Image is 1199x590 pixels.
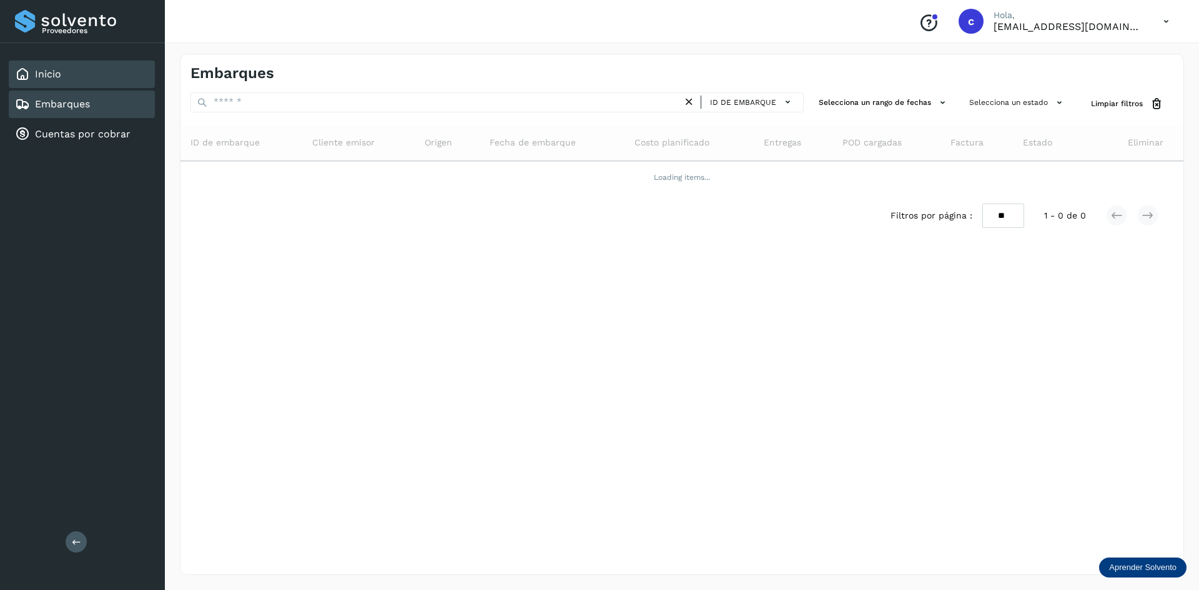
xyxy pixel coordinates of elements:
[891,209,972,222] span: Filtros por página :
[950,136,984,149] span: Factura
[1128,136,1163,149] span: Eliminar
[964,92,1071,113] button: Selecciona un estado
[814,92,954,113] button: Selecciona un rango de fechas
[710,97,776,108] span: ID de embarque
[994,10,1143,21] p: Hola,
[425,136,452,149] span: Origen
[634,136,709,149] span: Costo planificado
[35,128,131,140] a: Cuentas por cobrar
[35,98,90,110] a: Embarques
[312,136,375,149] span: Cliente emisor
[35,68,61,80] a: Inicio
[180,161,1183,194] td: Loading items...
[842,136,902,149] span: POD cargadas
[9,61,155,88] div: Inicio
[706,93,798,111] button: ID de embarque
[9,120,155,148] div: Cuentas por cobrar
[1109,563,1177,573] p: Aprender Solvento
[764,136,801,149] span: Entregas
[1081,92,1173,116] button: Limpiar filtros
[9,91,155,118] div: Embarques
[190,64,274,82] h4: Embarques
[1091,98,1143,109] span: Limpiar filtros
[190,136,260,149] span: ID de embarque
[1044,209,1086,222] span: 1 - 0 de 0
[42,26,150,35] p: Proveedores
[1023,136,1052,149] span: Estado
[1099,558,1187,578] div: Aprender Solvento
[490,136,576,149] span: Fecha de embarque
[994,21,1143,32] p: cuentas3@enlacesmet.com.mx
